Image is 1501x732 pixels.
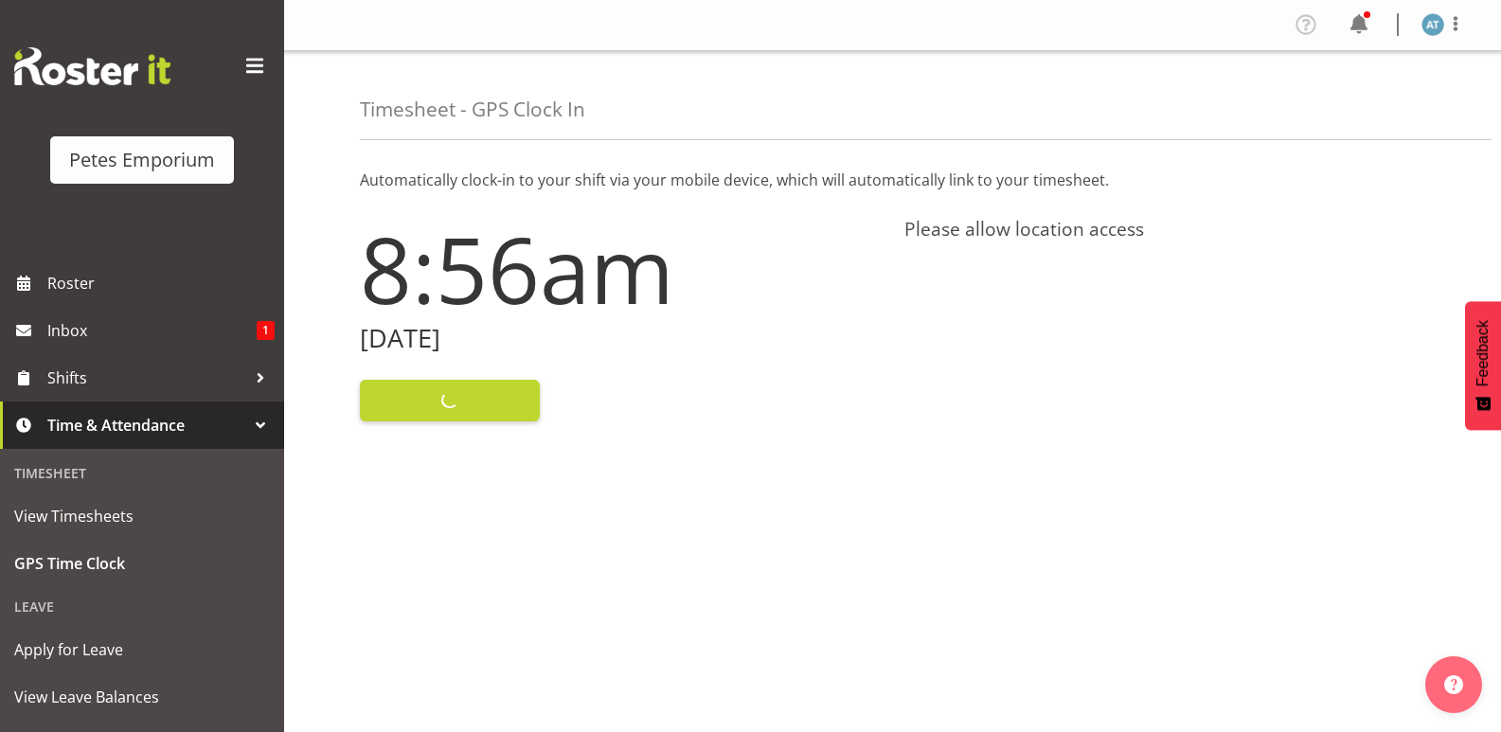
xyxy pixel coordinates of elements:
div: Timesheet [5,454,279,492]
span: 1 [257,321,275,340]
h4: Timesheet - GPS Clock In [360,98,585,120]
img: Rosterit website logo [14,47,170,85]
a: GPS Time Clock [5,540,279,587]
div: Leave [5,587,279,626]
span: Feedback [1474,320,1492,386]
span: View Leave Balances [14,683,270,711]
a: View Timesheets [5,492,279,540]
div: Petes Emporium [69,146,215,174]
button: Feedback - Show survey [1465,301,1501,430]
img: alex-micheal-taniwha5364.jpg [1421,13,1444,36]
a: View Leave Balances [5,673,279,721]
h1: 8:56am [360,218,882,320]
span: View Timesheets [14,502,270,530]
span: Roster [47,269,275,297]
p: Automatically clock-in to your shift via your mobile device, which will automatically link to you... [360,169,1425,191]
span: Shifts [47,364,246,392]
h2: [DATE] [360,324,882,353]
img: help-xxl-2.png [1444,675,1463,694]
span: GPS Time Clock [14,549,270,578]
a: Apply for Leave [5,626,279,673]
span: Apply for Leave [14,635,270,664]
span: Inbox [47,316,257,345]
span: Time & Attendance [47,411,246,439]
h4: Please allow location access [904,218,1426,241]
